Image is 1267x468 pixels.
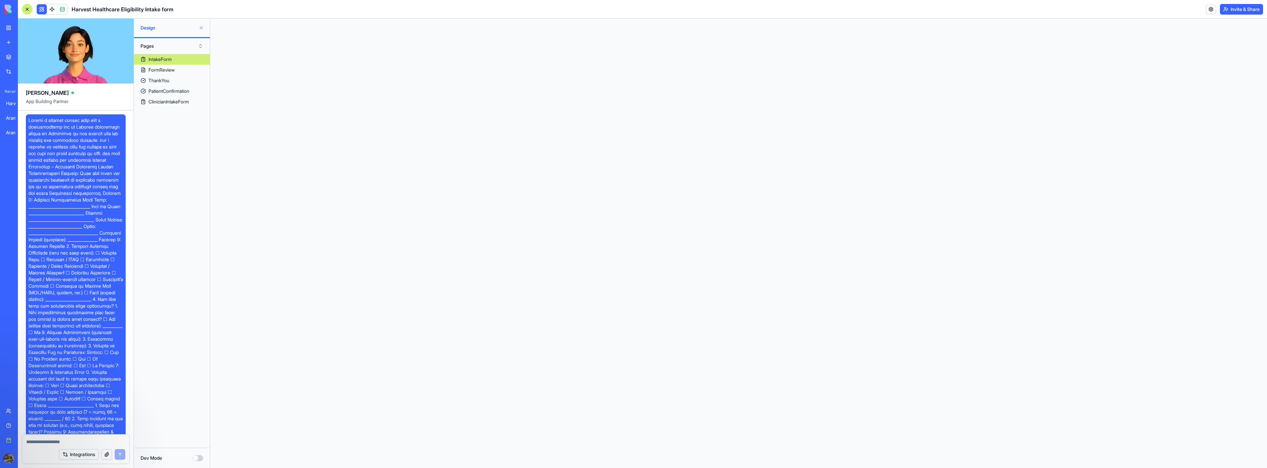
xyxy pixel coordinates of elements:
div: Arankan Production Tracker [6,115,25,121]
button: Invite & Share [1220,4,1263,15]
div: Aran Therapeutics – Cannabis Sales Forecasting [6,129,25,136]
img: logo [5,5,46,14]
span: App Building Partner [26,98,126,110]
a: ThankYou [134,75,210,86]
div: Harvest Health Financial Forecasting [6,100,25,107]
a: Arankan Production Tracker [2,111,29,125]
div: ThankYou [149,77,169,84]
a: PatientConfirmation [134,86,210,96]
a: Aran Therapeutics – Cannabis Sales Forecasting [2,126,29,139]
a: FormReview [134,65,210,75]
iframe: Intercom notifications message [94,418,227,465]
span: Design [141,25,196,31]
img: ACg8ocLckqTCADZMVyP0izQdSwexkWcE6v8a1AEXwgvbafi3xFy3vSx8=s96-c [3,453,14,464]
div: FormReview [149,67,175,73]
div: ClinicianIntakeForm [149,98,189,105]
button: Integrations [59,449,99,460]
span: Recent [2,89,16,94]
div: PatientConfirmation [149,88,189,94]
a: IntakeForm [134,54,210,65]
button: Pages [137,41,207,51]
div: IntakeForm [149,56,172,63]
h1: Harvest Healthcare Eligibility Intake form [72,5,173,13]
a: Harvest Health Financial Forecasting [2,97,29,110]
a: ClinicianIntakeForm [134,96,210,107]
span: [PERSON_NAME] [26,89,69,97]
